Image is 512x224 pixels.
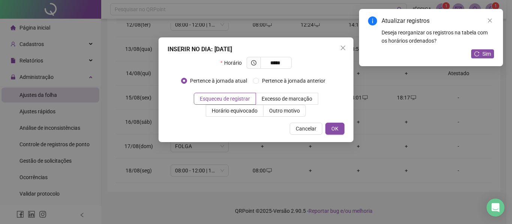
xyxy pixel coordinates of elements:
span: Excesso de marcação [262,96,312,102]
button: Cancelar [290,123,322,135]
span: Esqueceu de registrar [200,96,250,102]
span: close [340,45,346,51]
span: Sim [482,50,491,58]
span: close [487,18,493,23]
span: Horário equivocado [212,108,257,114]
button: Sim [471,49,494,58]
button: Close [337,42,349,54]
div: Deseja reorganizar os registros na tabela com os horários ordenados? [382,28,494,45]
span: clock-circle [251,60,256,65]
span: info-circle [368,16,377,25]
div: INSERIR NO DIA : [DATE] [168,45,344,54]
label: Horário [220,57,246,69]
span: Pertence à jornada atual [187,77,250,85]
span: OK [331,125,338,133]
a: Close [486,16,494,25]
span: Pertence à jornada anterior [259,77,328,85]
span: Cancelar [296,125,316,133]
div: Atualizar registros [382,16,494,25]
span: reload [474,51,479,56]
button: OK [325,123,344,135]
div: Open Intercom Messenger [487,199,505,217]
span: Outro motivo [269,108,300,114]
